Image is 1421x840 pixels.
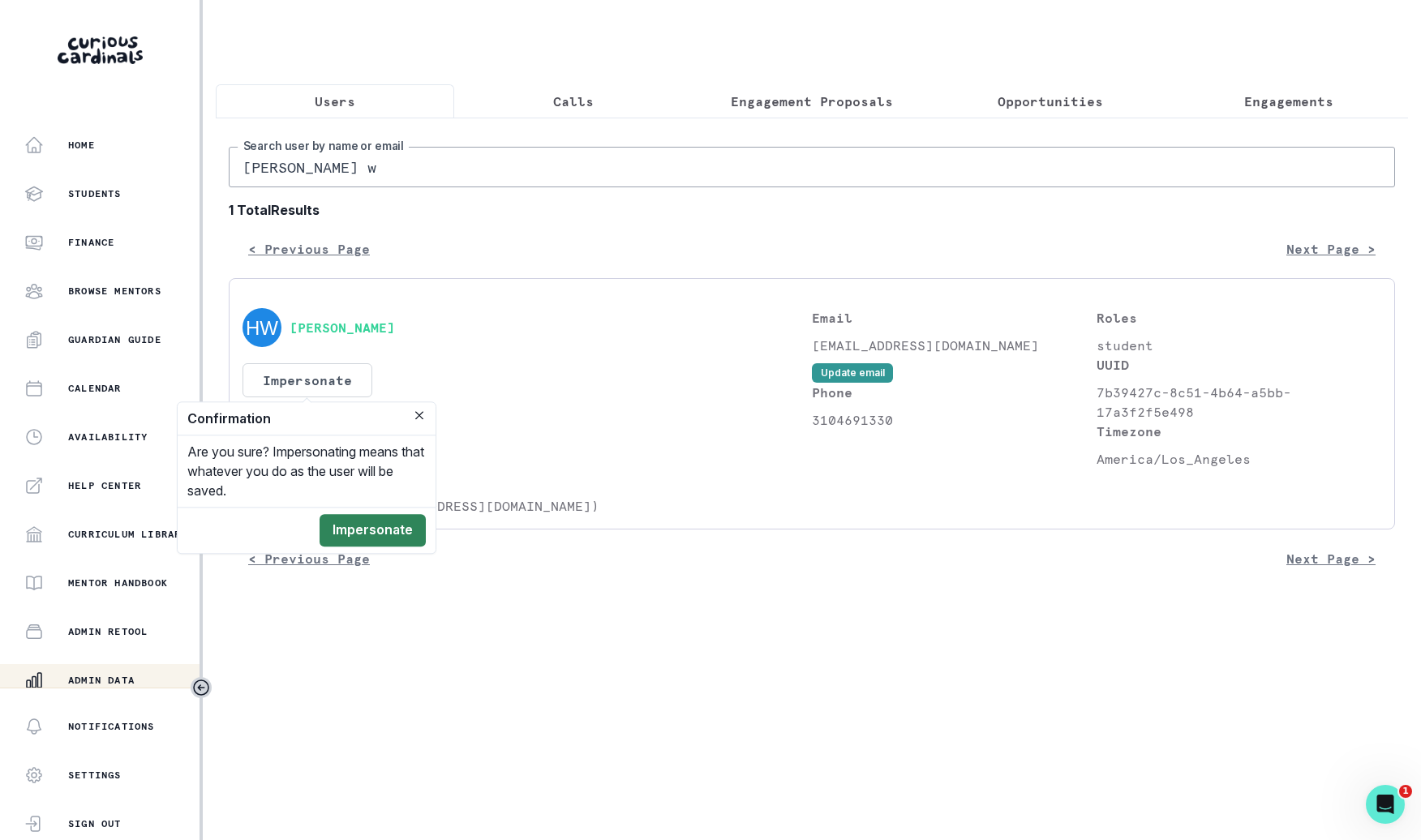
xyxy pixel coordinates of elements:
[812,383,1097,402] p: Phone
[229,542,389,575] button: < Previous Page
[58,36,143,64] img: Curious Cardinals Logo
[812,363,893,383] button: Update email
[410,405,429,425] button: Close
[1366,785,1405,824] iframe: Intercom live chat
[68,333,161,346] p: Guardian Guide
[68,576,168,589] p: Mentor Handbook
[812,336,1097,355] p: [EMAIL_ADDRESS][DOMAIN_NAME]
[68,479,141,492] p: Help Center
[68,528,188,541] p: Curriculum Library
[178,435,436,507] div: Are you sure? Impersonating means that whatever you do as the user will be saved.
[812,410,1097,430] p: 3104691330
[1267,542,1395,575] button: Next Page >
[320,514,426,546] button: Impersonate
[1267,233,1395,265] button: Next Page >
[1399,785,1412,798] span: 1
[1244,92,1333,111] p: Engagements
[68,674,135,687] p: Admin Data
[68,431,148,444] p: Availability
[315,92,355,111] p: Users
[68,187,122,200] p: Students
[1097,383,1381,422] p: 7b39427c-8c51-4b64-a5bb-17a3f2f5e498
[229,233,389,265] button: < Previous Page
[243,308,281,347] img: svg
[998,92,1103,111] p: Opportunities
[229,200,1395,220] b: 1 Total Results
[1097,308,1381,328] p: Roles
[178,402,436,435] header: Confirmation
[191,677,212,698] button: Toggle sidebar
[243,469,812,488] p: Primary Guardian
[68,285,161,298] p: Browse Mentors
[68,382,122,395] p: Calendar
[1097,336,1381,355] p: student
[1097,449,1381,469] p: America/Los_Angeles
[812,308,1097,328] p: Email
[68,139,95,152] p: Home
[290,319,395,336] button: [PERSON_NAME]
[68,236,114,249] p: Finance
[243,496,812,516] p: [PERSON_NAME] ([EMAIL_ADDRESS][DOMAIN_NAME])
[553,92,594,111] p: Calls
[68,817,122,830] p: Sign Out
[1097,355,1381,375] p: UUID
[68,625,148,638] p: Admin Retool
[731,92,893,111] p: Engagement Proposals
[68,720,155,733] p: Notifications
[68,769,122,782] p: Settings
[1097,422,1381,441] p: Timezone
[243,363,372,397] button: Impersonate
